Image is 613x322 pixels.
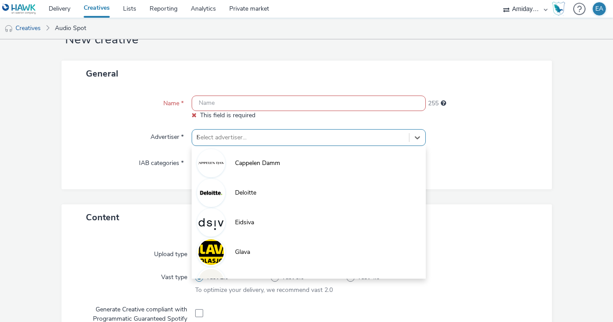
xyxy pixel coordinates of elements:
label: Upload type [150,246,191,259]
span: Eidsiva [235,218,254,227]
img: Glava [198,239,224,265]
span: General [86,68,118,80]
span: Glava [235,248,250,257]
div: EA [595,2,603,15]
div: Maximum 255 characters [441,99,446,108]
input: Name [192,96,426,111]
span: To optimize your delivery, we recommend vast 2.0 [195,286,333,294]
img: Cappelen Damm [198,150,224,176]
span: 255 [428,99,439,108]
span: Deloitte [235,188,256,197]
a: Audio Spot [50,18,91,39]
a: Hawk Academy [552,2,569,16]
img: Hawk Academy [552,2,565,16]
h1: New creative [62,31,552,48]
label: Name * [160,96,187,108]
img: Deloitte [198,180,224,206]
span: This field is required [200,111,255,119]
label: IAB categories * [135,155,187,168]
img: Hjem [198,269,224,295]
label: Advertiser * [147,129,187,142]
img: undefined Logo [2,4,36,15]
span: Content [86,211,119,223]
img: audio [4,24,13,33]
label: Vast type [158,269,191,282]
span: Hjem [235,277,250,286]
img: Eidsiva [198,210,224,235]
span: Cappelen Damm [235,159,280,168]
